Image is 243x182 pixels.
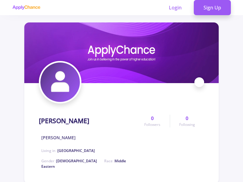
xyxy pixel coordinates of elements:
img: adib dashtizadehavatar [40,62,80,102]
span: Middle Eastern [41,158,126,169]
a: 0Following [170,115,204,127]
span: [PERSON_NAME] [41,134,76,141]
span: Followers [144,122,160,127]
h1: [PERSON_NAME] [39,117,89,125]
span: [DEMOGRAPHIC_DATA] [56,158,97,163]
span: [GEOGRAPHIC_DATA] [57,148,95,153]
img: adib dashtizadehcover image [24,22,219,83]
span: 0 [186,115,188,122]
span: Race : [41,158,126,169]
span: Living in : [41,148,95,153]
span: Gender : [41,158,97,163]
span: Following [179,122,195,127]
span: 0 [151,115,154,122]
a: 0Followers [135,115,169,127]
img: applychance logo text only [12,5,40,10]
